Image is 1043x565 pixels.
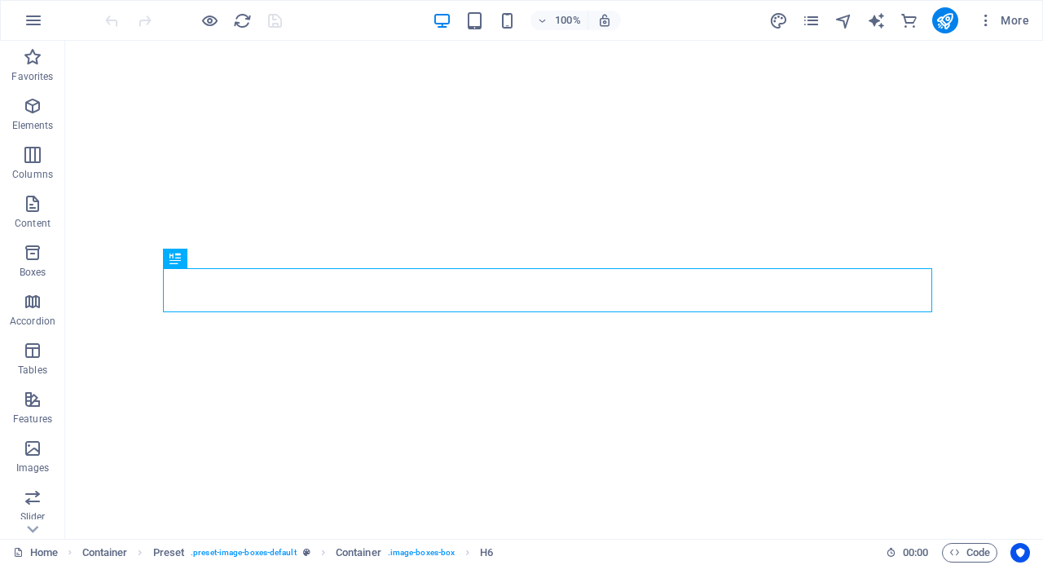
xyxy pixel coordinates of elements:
[942,543,997,563] button: Code
[900,11,919,30] button: commerce
[949,543,990,563] span: Code
[903,543,928,563] span: 00 00
[12,119,54,132] p: Elements
[886,543,929,563] h6: Session time
[834,11,853,30] i: Navigator
[555,11,581,30] h6: 100%
[20,510,46,523] p: Slider
[971,7,1036,33] button: More
[597,13,612,28] i: On resize automatically adjust zoom level to fit chosen device.
[20,266,46,279] p: Boxes
[867,11,886,30] i: AI Writer
[82,543,128,563] span: Click to select. Double-click to edit
[388,543,455,563] span: . image-boxes-box
[13,413,52,426] p: Features
[13,543,58,563] a: Click to cancel selection. Double-click to open Pages
[18,364,47,377] p: Tables
[191,543,297,563] span: . preset-image-boxes-default
[834,11,854,30] button: navigator
[530,11,588,30] button: 100%
[233,11,252,30] i: Reload page
[802,11,821,30] i: Pages (Ctrl+Alt+S)
[11,70,53,83] p: Favorites
[10,315,55,328] p: Accordion
[1010,543,1030,563] button: Usercentrics
[802,11,821,30] button: pages
[978,12,1029,29] span: More
[932,7,958,33] button: publish
[82,543,494,563] nav: breadcrumb
[480,543,493,563] span: Click to select. Double-click to edit
[200,11,219,30] button: Click here to leave preview mode and continue editing
[303,548,310,557] i: This element is a customizable preset
[336,543,381,563] span: Click to select. Double-click to edit
[153,543,185,563] span: Click to select. Double-click to edit
[12,168,53,181] p: Columns
[867,11,887,30] button: text_generator
[914,546,917,558] span: :
[15,217,51,230] p: Content
[900,11,918,30] i: Commerce
[16,461,50,475] p: Images
[935,11,954,30] i: Publish
[769,11,789,30] button: design
[769,11,788,30] i: Design (Ctrl+Alt+Y)
[232,11,252,30] button: reload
